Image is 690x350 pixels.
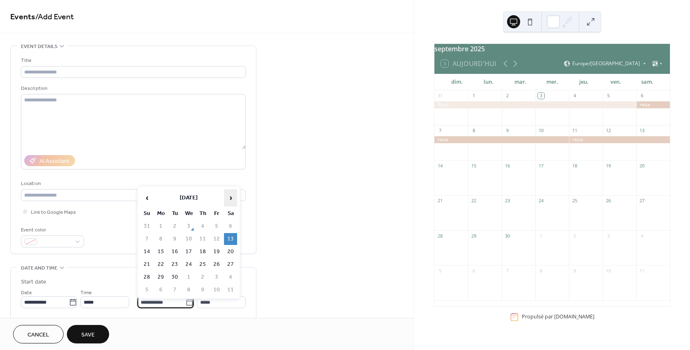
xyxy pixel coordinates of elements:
th: We [182,208,195,220]
div: mar. [505,74,536,90]
div: 24 [538,198,544,204]
td: 16 [168,246,181,258]
td: 13 [224,233,237,245]
span: Link to Google Maps [31,208,76,217]
div: Start date [21,278,46,286]
td: 11 [196,233,209,245]
td: 1 [182,271,195,283]
div: 4 [639,233,645,239]
div: resa [434,136,569,143]
button: Save [67,325,109,343]
td: 10 [182,233,195,245]
td: 3 [210,271,223,283]
div: 11 [639,268,645,274]
span: / Add Event [35,9,74,25]
td: 23 [168,258,181,270]
td: 18 [196,246,209,258]
button: Cancel [13,325,64,343]
div: 6 [639,93,645,99]
div: 2 [571,233,578,239]
div: 15 [471,162,477,169]
th: Fr [210,208,223,220]
div: 30 [504,233,510,239]
td: 30 [168,271,181,283]
td: 4 [224,271,237,283]
div: 7 [504,268,510,274]
td: 19 [210,246,223,258]
td: 2 [196,271,209,283]
td: 31 [140,220,153,232]
div: Résa [434,101,636,108]
td: 10 [210,284,223,296]
td: 11 [224,284,237,296]
div: 23 [504,198,510,204]
td: 7 [140,233,153,245]
td: 8 [182,284,195,296]
div: 21 [437,198,443,204]
div: 16 [504,162,510,169]
div: 26 [605,198,611,204]
span: Save [81,331,95,339]
td: 22 [154,258,167,270]
div: 2 [504,93,510,99]
div: Propulsé par [522,313,594,320]
div: 29 [471,233,477,239]
div: septembre 2025 [434,44,670,54]
div: 1 [471,93,477,99]
div: 12 [605,128,611,134]
td: 12 [210,233,223,245]
td: 29 [154,271,167,283]
th: Th [196,208,209,220]
th: Mo [154,208,167,220]
td: 21 [140,258,153,270]
td: 7 [168,284,181,296]
div: 17 [538,162,544,169]
div: ven. [600,74,631,90]
div: dim. [441,74,473,90]
a: [DOMAIN_NAME] [554,313,594,320]
div: Location [21,179,244,188]
div: 3 [605,233,611,239]
div: 4 [571,93,578,99]
td: 1 [154,220,167,232]
div: 9 [504,128,510,134]
div: sam. [632,74,663,90]
div: 20 [639,162,645,169]
div: Title [21,56,244,65]
div: 8 [538,268,544,274]
span: Europe/[GEOGRAPHIC_DATA] [572,61,640,66]
div: 9 [571,268,578,274]
div: 10 [605,268,611,274]
div: 3 [538,93,544,99]
td: 25 [196,258,209,270]
div: 28 [437,233,443,239]
div: 31 [437,93,443,99]
th: Tu [168,208,181,220]
div: 6 [471,268,477,274]
div: 13 [639,128,645,134]
span: ‹ [141,190,153,206]
div: Description [21,84,244,93]
span: Time [80,288,92,297]
th: Sa [224,208,237,220]
td: 5 [140,284,153,296]
span: Date [21,288,32,297]
span: Cancel [27,331,49,339]
a: Events [10,9,35,25]
td: 2 [168,220,181,232]
td: 27 [224,258,237,270]
div: 25 [571,198,578,204]
span: › [224,190,237,206]
td: 24 [182,258,195,270]
div: jeu. [568,74,600,90]
th: [DATE] [154,189,223,207]
td: 4 [196,220,209,232]
td: 5 [210,220,223,232]
td: 9 [196,284,209,296]
span: Event details [21,42,57,51]
td: 26 [210,258,223,270]
div: resa [569,136,670,143]
td: 9 [168,233,181,245]
div: 27 [639,198,645,204]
